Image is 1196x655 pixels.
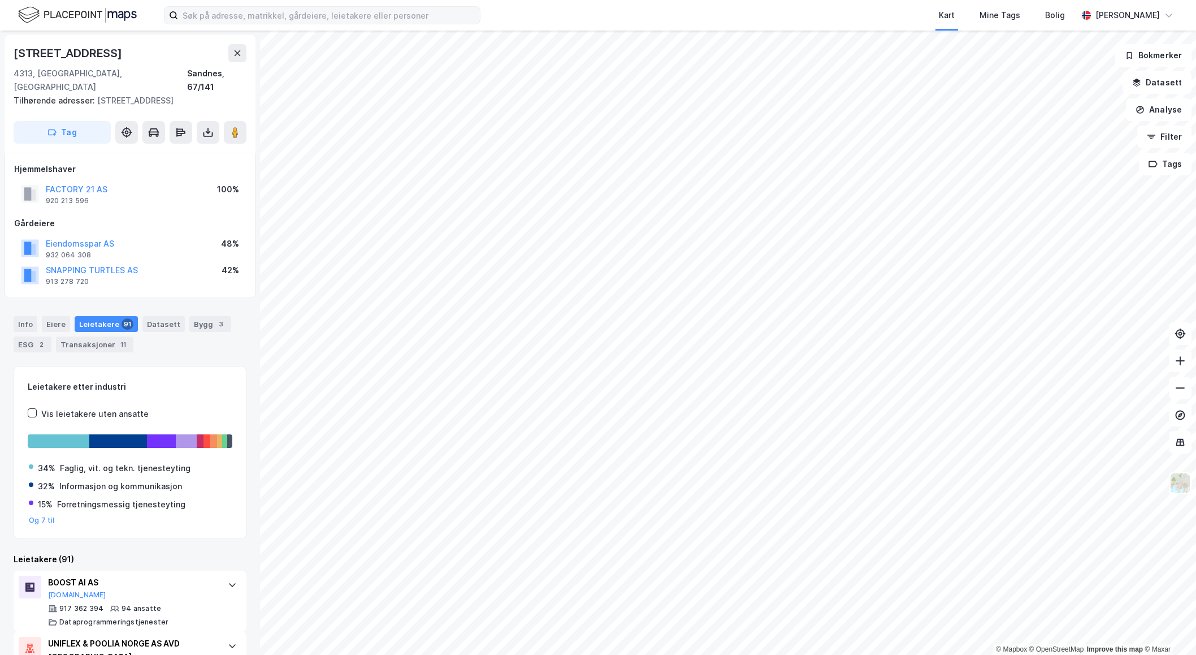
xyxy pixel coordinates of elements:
div: Kontrollprogram for chat [1139,601,1196,655]
div: Transaksjoner [56,337,133,352]
div: Kart [939,8,955,22]
button: Filter [1137,126,1191,148]
div: Leietakere [75,316,138,332]
div: Informasjon og kommunikasjon [59,480,182,493]
a: OpenStreetMap [1029,645,1084,653]
span: Tilhørende adresser: [14,96,97,105]
div: Sandnes, 67/141 [187,67,246,94]
div: [STREET_ADDRESS] [14,94,237,107]
div: Datasett [142,316,185,332]
div: 11 [118,339,129,350]
div: Mine Tags [980,8,1020,22]
div: Dataprogrammeringstjenester [59,618,168,627]
div: 4313, [GEOGRAPHIC_DATA], [GEOGRAPHIC_DATA] [14,67,187,94]
button: Tags [1139,153,1191,175]
div: 42% [222,264,239,277]
div: 2 [36,339,47,350]
div: 34% [38,462,55,475]
div: Hjemmelshaver [14,162,246,176]
iframe: Chat Widget [1139,601,1196,655]
div: Info [14,316,37,332]
div: Faglig, vit. og tekn. tjenesteyting [60,462,190,475]
div: BOOST AI AS [48,576,216,589]
div: 3 [215,318,227,330]
img: Z [1169,472,1191,494]
div: ESG [14,337,51,352]
button: Datasett [1123,71,1191,94]
div: 920 213 596 [46,196,89,205]
a: Mapbox [996,645,1027,653]
img: logo.f888ab2527a4732fd821a326f86c7f29.svg [18,5,137,25]
div: Leietakere (91) [14,553,246,566]
button: Tag [14,121,111,144]
div: 932 064 308 [46,251,91,260]
div: [PERSON_NAME] [1095,8,1160,22]
input: Søk på adresse, matrikkel, gårdeiere, leietakere eller personer [178,7,480,24]
div: 917 362 394 [59,604,103,613]
div: 913 278 720 [46,277,89,286]
button: Og 7 til [29,516,55,525]
div: 15% [38,498,53,511]
div: Vis leietakere uten ansatte [41,407,149,421]
button: Bokmerker [1115,44,1191,67]
div: Bolig [1045,8,1065,22]
div: 100% [217,183,239,196]
div: 94 ansatte [122,604,161,613]
div: Eiere [42,316,70,332]
div: 91 [122,318,133,330]
div: [STREET_ADDRESS] [14,44,124,62]
button: [DOMAIN_NAME] [48,591,106,600]
div: Forretningsmessig tjenesteyting [57,498,185,511]
div: 32% [38,480,55,493]
button: Analyse [1126,98,1191,121]
div: Gårdeiere [14,217,246,230]
div: Bygg [189,316,231,332]
div: 48% [221,237,239,251]
a: Improve this map [1087,645,1143,653]
div: Leietakere etter industri [28,380,232,394]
